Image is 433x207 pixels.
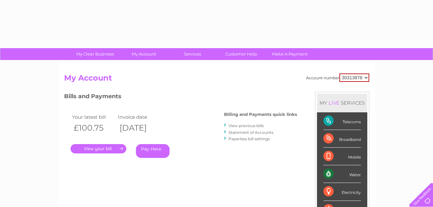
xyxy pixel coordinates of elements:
[323,130,361,148] div: Broadband
[229,130,273,135] a: Statement of Accounts
[116,121,162,134] th: [DATE]
[229,123,264,128] a: View previous bills
[71,121,117,134] th: £100.75
[323,112,361,130] div: Telecoms
[306,73,369,82] div: Account number
[71,113,117,121] td: Your latest bill
[117,48,170,60] a: My Account
[224,112,297,117] h4: Billing and Payments quick links
[323,148,361,165] div: Mobile
[166,48,219,60] a: Services
[136,144,170,158] a: Pay Here
[263,48,316,60] a: Make A Payment
[71,144,126,153] a: .
[317,94,367,112] div: MY SERVICES
[64,92,297,103] h3: Bills and Payments
[116,113,162,121] td: Invoice date
[215,48,268,60] a: Customer Help
[64,73,369,86] h2: My Account
[229,136,270,141] a: Paperless bill settings
[69,48,121,60] a: My Clear Business
[323,165,361,183] div: Water
[327,100,341,106] div: LIVE
[323,183,361,201] div: Electricity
